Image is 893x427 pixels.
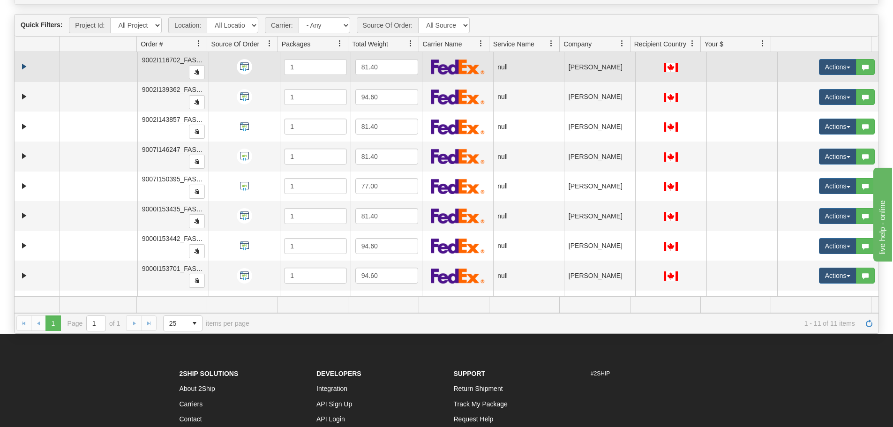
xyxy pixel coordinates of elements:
[431,238,485,254] img: FedEx
[871,165,892,261] iframe: chat widget
[403,36,419,52] a: Total Weight filter column settings
[684,36,700,52] a: Recipient Country filter column settings
[142,146,205,153] span: 9007I146247_FASUS
[862,315,877,330] a: Refresh
[189,155,205,169] button: Copy to clipboard
[493,142,564,172] td: null
[473,36,489,52] a: Carrier Name filter column settings
[564,142,635,172] td: [PERSON_NAME]
[69,17,110,33] span: Project Id:
[357,17,419,33] span: Source Of Order:
[237,208,252,224] img: API
[237,238,252,254] img: API
[664,93,678,102] img: CA
[18,61,30,73] a: Expand
[237,89,252,105] img: API
[564,201,635,231] td: [PERSON_NAME]
[493,172,564,202] td: null
[21,20,62,30] label: Quick Filters:
[142,86,205,93] span: 9002I139362_FASUS
[564,52,635,82] td: [PERSON_NAME]
[431,119,485,135] img: FedEx
[493,82,564,112] td: null
[189,95,205,109] button: Copy to clipboard
[180,415,202,423] a: Contact
[316,415,345,423] a: API Login
[211,39,259,49] span: Source Of Order
[454,385,503,392] a: Return Shipment
[18,210,30,222] a: Expand
[237,59,252,75] img: API
[189,244,205,258] button: Copy to clipboard
[819,59,856,75] button: Actions
[493,52,564,82] td: null
[18,240,30,252] a: Expand
[664,242,678,251] img: CA
[68,315,120,331] span: Page of 1
[819,89,856,105] button: Actions
[634,39,686,49] span: Recipient Country
[142,265,205,272] span: 9000I153701_FASUS
[819,208,856,224] button: Actions
[431,149,485,164] img: FedEx
[189,65,205,79] button: Copy to clipboard
[431,179,485,194] img: FedEx
[18,150,30,162] a: Expand
[431,59,485,75] img: FedEx
[142,235,205,242] span: 9000I153442_FASUS
[493,261,564,291] td: null
[564,291,635,321] td: [PERSON_NAME]
[564,112,635,142] td: [PERSON_NAME]
[187,316,202,331] span: select
[18,180,30,192] a: Expand
[237,149,252,164] img: API
[332,36,348,52] a: Packages filter column settings
[18,91,30,103] a: Expand
[316,370,361,377] strong: Developers
[664,152,678,162] img: CA
[15,15,878,37] div: grid toolbar
[237,268,252,284] img: API
[493,39,534,49] span: Service Name
[180,400,203,408] a: Carriers
[180,370,239,377] strong: 2Ship Solutions
[819,238,856,254] button: Actions
[237,119,252,135] img: API
[563,39,592,49] span: Company
[431,268,485,284] img: FedEx
[189,274,205,288] button: Copy to clipboard
[237,179,252,194] img: API
[705,39,723,49] span: Your $
[664,271,678,281] img: CA
[169,319,181,328] span: 25
[564,231,635,261] td: [PERSON_NAME]
[316,385,347,392] a: Integration
[664,212,678,221] img: CA
[262,36,278,52] a: Source Of Order filter column settings
[265,17,299,33] span: Carrier:
[454,400,508,408] a: Track My Package
[664,182,678,191] img: CA
[493,201,564,231] td: null
[282,39,310,49] span: Packages
[191,36,207,52] a: Order # filter column settings
[180,385,215,392] a: About 2Ship
[142,116,205,123] span: 9002I143857_FASUS
[454,370,486,377] strong: Support
[18,270,30,282] a: Expand
[431,208,485,224] img: FedEx
[189,125,205,139] button: Copy to clipboard
[564,82,635,112] td: [PERSON_NAME]
[431,89,485,105] img: FedEx
[819,119,856,135] button: Actions
[163,315,249,331] span: items per page
[664,122,678,132] img: CA
[142,294,205,302] span: 9000I154866_FASUS
[493,291,564,321] td: null
[141,39,163,49] span: Order #
[7,6,87,17] div: live help - online
[45,315,60,330] span: Page 1
[564,172,635,202] td: [PERSON_NAME]
[614,36,630,52] a: Company filter column settings
[423,39,462,49] span: Carrier Name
